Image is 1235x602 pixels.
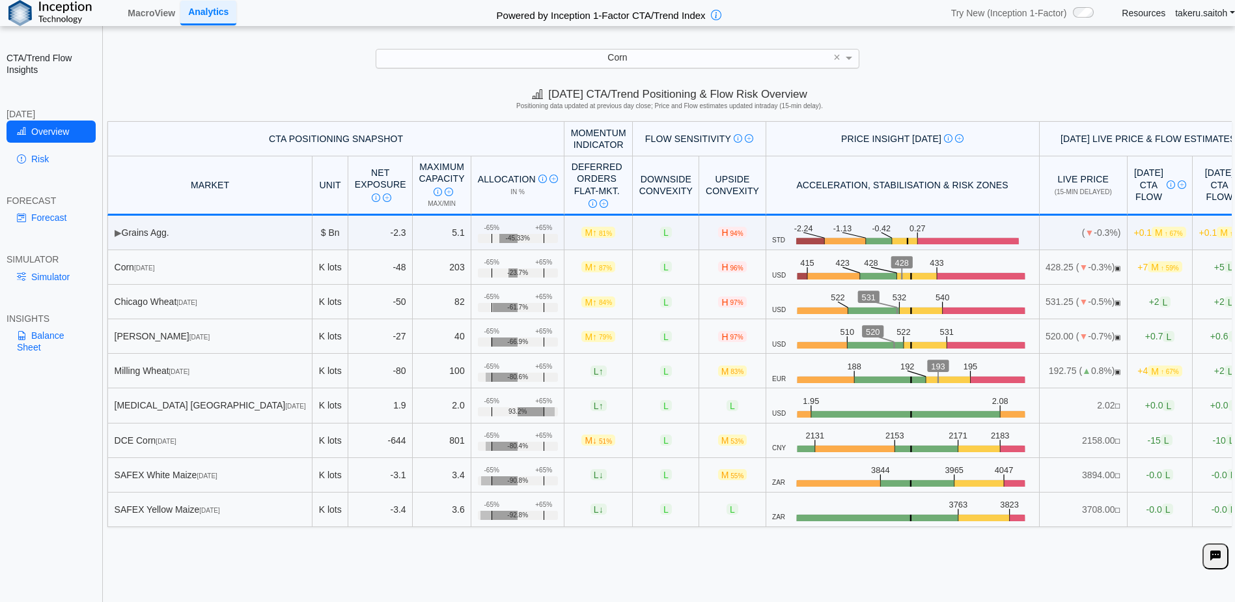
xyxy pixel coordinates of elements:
span: M [718,365,747,377]
td: 520.00 ( -0.7%) [1040,319,1128,354]
th: MARKET [107,156,312,216]
text: 0.27 [913,223,929,233]
img: Read More [600,199,608,208]
span: M [581,227,615,238]
span: L [727,400,738,411]
span: M [581,261,615,272]
span: L [660,261,672,272]
div: -65% [484,224,499,232]
img: Read More [383,193,391,202]
span: -80.4% [507,442,528,450]
span: +0.0 [1145,400,1174,411]
text: 3823 [1000,500,1019,510]
div: -65% [484,466,499,474]
span: 93.2% [508,408,527,416]
td: -2.3 [348,216,413,250]
span: H [718,331,746,342]
div: Corn [115,261,306,273]
span: ZAR [772,479,785,487]
img: Read More [955,134,964,143]
span: ▼ [1079,262,1088,272]
div: Flow Sensitivity [639,133,759,145]
div: Allocation [478,173,558,185]
span: +0.1 [1133,227,1186,238]
span: ↑ [592,296,597,307]
a: Balance Sheet [7,324,96,358]
span: -45.33% [506,235,530,242]
span: [DATE] [197,472,217,480]
text: 1.95 [803,396,820,406]
img: Info [1167,180,1175,189]
th: Live Price [1040,156,1128,216]
text: 4047 [995,466,1014,476]
td: -27 [348,319,413,354]
div: Deferred Orders FLAT-MKT. [571,161,623,208]
span: M [1148,365,1182,377]
td: 82 [413,285,471,319]
div: -65% [484,328,499,336]
text: 3965 [945,466,964,476]
span: NO FEED: Live data feed not provided for this market. [1115,507,1120,514]
td: K lots [312,388,348,423]
span: ↑ [592,227,597,238]
span: Max/Min [428,200,456,207]
span: ▼ [1079,331,1088,341]
span: NO FEED: Live data feed not provided for this market. [1115,403,1120,410]
td: 3894.00 [1040,458,1128,493]
text: 428 [864,258,878,268]
img: Read More [745,134,753,143]
span: L [1163,331,1174,342]
span: -61.7% [507,304,528,311]
td: 192.75 ( 0.8%) [1040,354,1128,388]
div: [MEDICAL_DATA] [GEOGRAPHIC_DATA] [115,399,306,411]
div: +65% [535,501,552,509]
span: 55% [730,472,743,480]
span: ▼ [1079,296,1088,307]
img: Read More [1178,180,1186,189]
span: L [590,400,607,411]
td: -3.4 [348,493,413,527]
text: 2171 [949,431,967,441]
td: 3.6 [413,493,471,527]
th: Downside Convexity [633,156,699,216]
text: 2.08 [992,396,1008,406]
td: 2158.00 [1040,423,1128,458]
span: ZAR [772,513,785,521]
a: Risk [7,148,96,170]
span: M [1148,261,1182,272]
span: [DATE] [156,438,176,445]
text: 428 [895,258,909,268]
text: 522 [896,327,910,337]
td: 5.1 [413,216,471,250]
span: ↑ [592,331,597,341]
img: Read More [445,188,453,196]
div: [PERSON_NAME] [115,330,306,342]
div: +65% [535,224,552,232]
td: 801 [413,423,471,458]
text: 415 [801,258,814,268]
span: L [660,365,672,377]
span: +4 [1137,365,1182,377]
span: ↓ [599,470,604,480]
span: Try New (Inception 1-Factor) [951,7,1067,19]
div: Maximum Capacity [419,161,465,197]
div: -65% [484,363,499,371]
span: USD [772,272,786,279]
div: +65% [535,328,552,336]
text: 2153 [885,431,904,441]
a: Analytics [180,1,236,25]
span: H [718,261,746,272]
text: 2183 [991,431,1010,441]
span: M [581,331,615,342]
text: 2131 [806,431,825,441]
a: MacroView [122,2,180,24]
span: OPEN: Market session is currently open. [1115,334,1120,341]
span: L [1163,400,1174,411]
h2: Powered by Inception 1-Factor CTA/Trend Index [492,4,711,22]
span: M [718,469,747,480]
span: L [660,435,672,446]
text: 193 [931,362,945,371]
div: SAFEX Yellow Maize [115,504,306,515]
img: Info [434,188,442,196]
span: OPEN: Market session is currently open. [1115,299,1120,306]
